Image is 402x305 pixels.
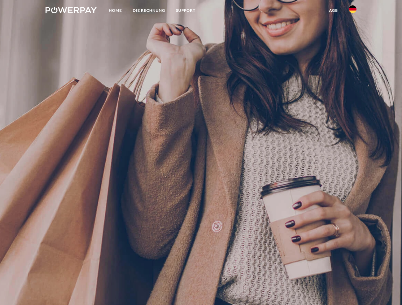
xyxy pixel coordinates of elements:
[127,5,171,16] a: DIE RECHNUNG
[171,5,201,16] a: SUPPORT
[324,5,343,16] a: agb
[103,5,127,16] a: Home
[349,5,356,13] img: de
[46,7,97,13] img: logo-powerpay-white.svg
